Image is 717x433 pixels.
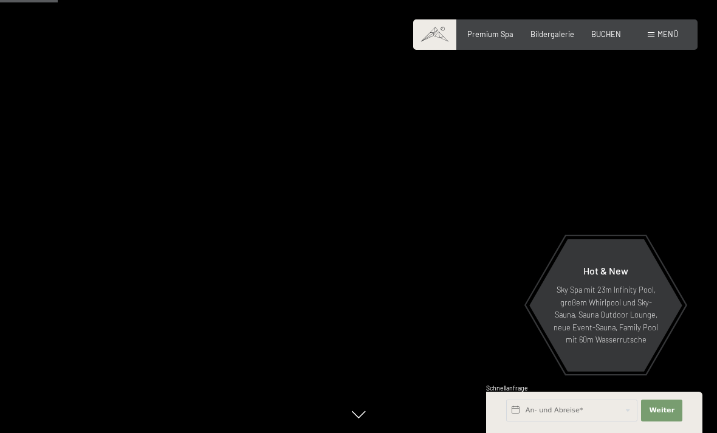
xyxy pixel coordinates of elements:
[529,239,683,372] a: Hot & New Sky Spa mit 23m Infinity Pool, großem Whirlpool und Sky-Sauna, Sauna Outdoor Lounge, ne...
[530,29,574,39] a: Bildergalerie
[486,384,528,392] span: Schnellanfrage
[467,29,513,39] a: Premium Spa
[591,29,621,39] a: BUCHEN
[583,265,628,276] span: Hot & New
[649,406,674,415] span: Weiter
[553,284,659,346] p: Sky Spa mit 23m Infinity Pool, großem Whirlpool und Sky-Sauna, Sauna Outdoor Lounge, neue Event-S...
[641,400,682,421] button: Weiter
[657,29,678,39] span: Menü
